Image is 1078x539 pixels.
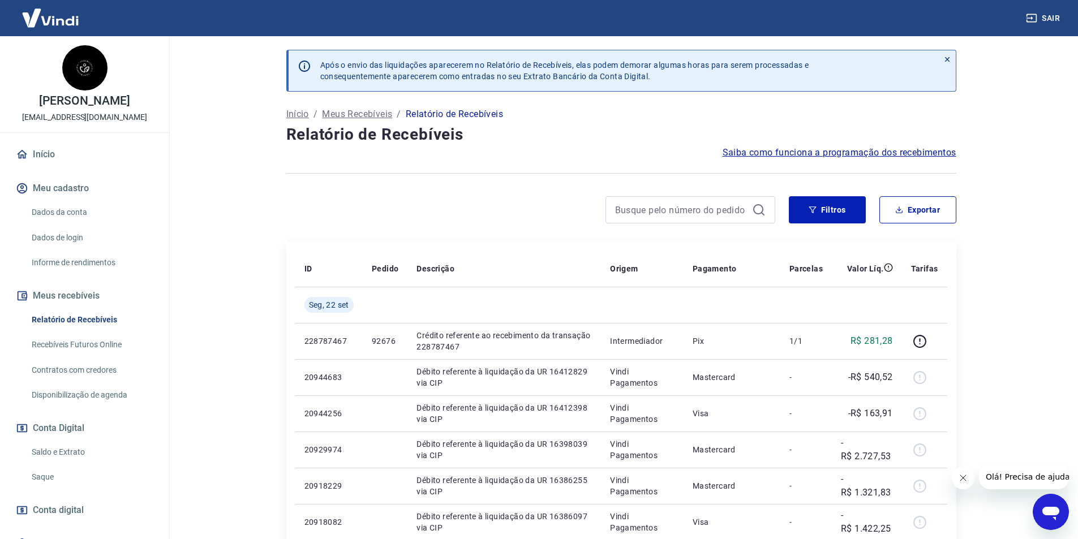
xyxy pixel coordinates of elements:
[789,335,823,347] p: 1/1
[610,263,638,274] p: Origem
[14,283,156,308] button: Meus recebíveis
[879,196,956,223] button: Exportar
[416,511,592,533] p: Débito referente à liquidação da UR 16386097 via CIP
[693,372,771,383] p: Mastercard
[309,299,349,311] span: Seg, 22 set
[27,359,156,382] a: Contratos com credores
[911,263,938,274] p: Tarifas
[789,516,823,528] p: -
[789,196,866,223] button: Filtros
[693,480,771,491] p: Mastercard
[14,176,156,201] button: Meu cadastro
[723,146,956,159] a: Saiba como funciona a programação dos recebimentos
[27,226,156,249] a: Dados de login
[304,372,354,383] p: 20944683
[372,335,398,347] p: 92676
[320,59,809,82] p: Após o envio das liquidações aparecerem no Relatório de Recebíveis, elas podem demorar algumas ho...
[406,107,503,121] p: Relatório de Recebíveis
[693,444,771,455] p: Mastercard
[693,335,771,347] p: Pix
[847,263,884,274] p: Valor Líq.
[610,402,675,425] p: Vindi Pagamentos
[7,8,95,17] span: Olá! Precisa de ajuda?
[851,334,893,348] p: R$ 281,28
[610,366,675,389] p: Vindi Pagamentos
[848,370,893,384] p: -R$ 540,52
[952,467,974,489] iframe: Fechar mensagem
[693,408,771,419] p: Visa
[62,45,108,90] img: b5e33111-34ac-49f4-b4a7-cf72cf069c64.jpeg
[789,444,823,455] p: -
[27,383,156,407] a: Disponibilização de agenda
[848,407,893,420] p: -R$ 163,91
[27,308,156,331] a: Relatório de Recebíveis
[789,263,823,274] p: Parcelas
[416,438,592,461] p: Débito referente à liquidação da UR 16398039 via CIP
[39,95,130,107] p: [PERSON_NAME]
[304,335,354,347] p: 228787467
[313,107,317,121] p: /
[693,263,737,274] p: Pagamento
[27,201,156,224] a: Dados da conta
[416,263,454,274] p: Descrição
[789,372,823,383] p: -
[615,201,748,218] input: Busque pelo número do pedido
[304,408,354,419] p: 20944256
[14,416,156,441] button: Conta Digital
[416,330,592,352] p: Crédito referente ao recebimento da transação 228787467
[372,263,398,274] p: Pedido
[416,402,592,425] p: Débito referente à liquidação da UR 16412398 via CIP
[33,502,84,518] span: Conta digital
[841,436,893,463] p: -R$ 2.727,53
[322,107,392,121] a: Meus Recebíveis
[304,263,312,274] p: ID
[416,475,592,497] p: Débito referente à liquidação da UR 16386255 via CIP
[304,516,354,528] p: 20918082
[27,251,156,274] a: Informe de rendimentos
[14,498,156,523] a: Conta digital
[610,511,675,533] p: Vindi Pagamentos
[789,480,823,491] p: -
[14,142,156,167] a: Início
[397,107,401,121] p: /
[27,465,156,489] a: Saque
[304,444,354,455] p: 20929974
[27,441,156,464] a: Saldo e Extrato
[1024,8,1064,29] button: Sair
[286,107,309,121] a: Início
[27,333,156,356] a: Recebíveis Futuros Online
[979,464,1069,489] iframe: Mensagem da empresa
[610,335,675,347] p: Intermediador
[286,123,956,146] h4: Relatório de Recebíveis
[841,508,893,536] p: -R$ 1.422,25
[1033,494,1069,530] iframe: Botão para abrir a janela de mensagens
[304,480,354,491] p: 20918229
[416,366,592,389] p: Débito referente à liquidação da UR 16412829 via CIP
[693,516,771,528] p: Visa
[22,111,147,123] p: [EMAIL_ADDRESS][DOMAIN_NAME]
[610,475,675,497] p: Vindi Pagamentos
[610,438,675,461] p: Vindi Pagamentos
[841,472,893,499] p: -R$ 1.321,83
[789,408,823,419] p: -
[14,1,87,35] img: Vindi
